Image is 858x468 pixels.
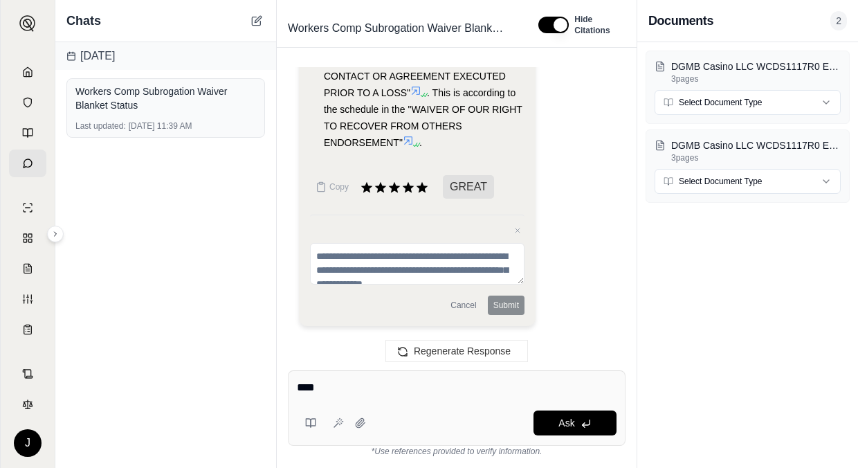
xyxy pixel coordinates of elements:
[9,58,46,86] a: Home
[47,226,64,242] button: Expand sidebar
[655,138,841,163] button: DGMB Casino LLC WCDS1117R0 Endt 2 24-25.pdf3pages
[329,181,349,192] span: Copy
[75,120,126,132] span: Last updated:
[414,345,511,357] span: Regenerate Response
[248,12,265,29] button: New Chat
[66,11,101,30] span: Chats
[9,255,46,282] a: Claim Coverage
[75,120,256,132] div: [DATE] 11:39 AM
[282,17,511,39] span: Workers Comp Subrogation Waiver Blanket Status
[55,42,276,70] div: [DATE]
[9,150,46,177] a: Chat
[14,429,42,457] div: J
[9,224,46,252] a: Policy Comparisons
[75,84,256,112] div: Workers Comp Subrogation Waiver Blanket Status
[533,411,617,435] button: Ask
[282,17,522,39] div: Edit Title
[671,73,841,84] p: 3 pages
[830,11,847,30] span: 2
[9,316,46,343] a: Coverage Table
[324,4,506,98] span: It applies only to "ANY PERSON OR ORGANIZATION TO WHO WE ARE OBLIGATED TO WAIVE RIGHTS OF RECOVER...
[14,10,42,37] button: Expand sidebar
[445,296,482,315] button: Cancel
[9,119,46,147] a: Prompt Library
[385,340,528,362] button: Regenerate Response
[443,175,494,199] span: GREAT
[324,87,522,148] span: . This is according to the schedule in the "WAIVER OF OUR RIGHT TO RECOVER FROM OTHERS ENDORSEMENT"
[671,152,841,163] p: 3 pages
[9,89,46,116] a: Documents Vault
[671,60,841,73] p: DGMB Casino LLC WCDS1117R0 Endt 2 24-25.pdf
[310,173,354,201] button: Copy
[655,60,841,84] button: DGMB Casino LLC WCDS1117R0 Endt 2 24-25.pdf3pages
[574,14,617,36] span: Hide Citations
[288,446,626,457] div: *Use references provided to verify information.
[648,11,713,30] h3: Documents
[19,15,36,32] img: Expand sidebar
[419,137,422,148] span: .
[9,390,46,418] a: Legal Search Engine
[671,138,841,152] p: DGMB Casino LLC WCDS1117R0 Endt 2 24-25.pdf
[9,285,46,313] a: Custom Report
[558,417,574,429] span: Ask
[9,360,46,388] a: Contract Analysis
[9,194,46,222] a: Single Policy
